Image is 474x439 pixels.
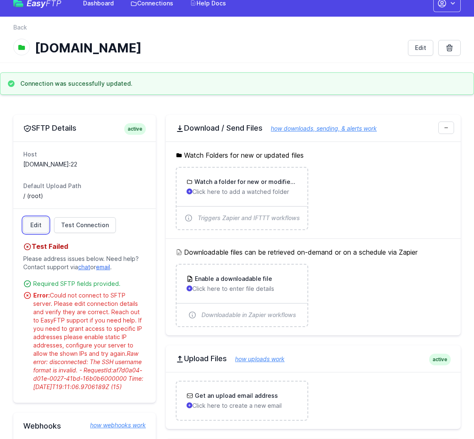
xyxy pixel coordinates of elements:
iframe: Drift Widget Chat Controller [432,397,464,429]
a: Edit [408,40,433,56]
a: Enable a downloadable file Click here to enter file details Downloadable in Zapier workflows [177,265,307,326]
span: Downloadable in Zapier workflows [201,311,296,319]
div: Could not connect to SFTP server. Please edit connection details and verify they are correct. Rea... [33,291,146,391]
nav: Breadcrumb [13,23,461,37]
h3: Get an upload email address [193,392,278,400]
a: Watch a folder for new or modified files Click here to add a watched folder Triggers Zapier and I... [177,168,307,229]
h5: Downloadable files can be retrieved on-demand or on a schedule via Zapier [176,247,451,257]
a: Test Connection [54,217,116,233]
h3: Connection was successfully updated. [20,79,133,88]
dd: / (root) [23,192,146,200]
h3: Watch a folder for new or modified files [193,178,297,186]
a: Get an upload email address Click here to create a new email [177,382,307,420]
h3: Enable a downloadable file [193,275,272,283]
a: how uploads work [227,355,285,362]
a: how downloads, sending, & alerts work [263,125,377,132]
dd: [DOMAIN_NAME]:22 [23,160,146,169]
a: how webhooks work [82,421,146,429]
dt: Host [23,150,146,159]
p: Click here to add a watched folder [187,188,297,196]
dt: Default Upload Path [23,182,146,190]
span: Raw error: disconnected: The SSH username format is invalid. - RequestId:af7d0a04-d01e-0027-41bd-... [33,350,143,390]
h2: Download / Send Files [176,123,451,133]
div: Required SFTP fields provided. [33,280,146,288]
span: Triggers Zapier and IFTTT workflows [198,214,300,222]
h1: [DOMAIN_NAME] [35,40,401,55]
p: Please address issues below. Need help? Contact support via or . [23,251,146,275]
h2: SFTP Details [23,123,146,133]
strong: Error: [33,292,50,299]
h2: Webhooks [23,421,146,431]
a: email [96,263,110,270]
h2: Upload Files [176,354,451,364]
span: Test Connection [61,221,109,229]
span: active [124,123,146,135]
a: Edit [23,217,49,233]
p: Click here to enter file details [187,285,297,293]
a: chat [78,263,90,270]
h4: Test Failed [23,241,146,251]
span: active [429,354,451,365]
p: Click here to create a new email [187,402,297,410]
h5: Watch Folders for new or updated files [176,150,451,160]
a: Back [13,23,27,32]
